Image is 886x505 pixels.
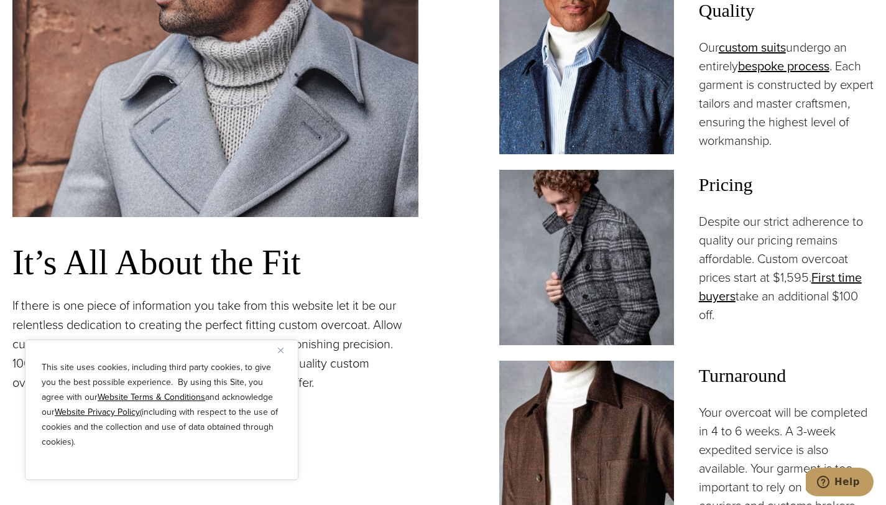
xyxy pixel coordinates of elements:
[499,170,674,345] img: Man in double breasted grey plaid bespoke overcoat.
[699,170,874,200] span: Pricing
[42,360,282,450] p: This site uses cookies, including third party cookies, to give you the best possible experience. ...
[98,391,205,404] a: Website Terms & Conditions
[278,348,284,353] img: Close
[806,468,874,499] iframe: Opens a widget where you can chat to one of our agents
[278,343,293,358] button: Close
[55,405,140,419] a: Website Privacy Policy
[719,38,786,57] a: custom suits
[12,242,418,284] h3: It’s All About the Fit
[699,361,874,391] span: Turnaround
[12,296,418,392] p: If there is one piece of information you take from this website let it be our relentless dedicati...
[699,212,874,324] p: Despite our strict adherence to quality our pricing remains affordable. Custom overcoat prices st...
[699,268,862,305] a: First time buyers
[738,57,829,75] a: bespoke process
[699,38,874,150] p: Our undergo an entirely . Each garment is constructed by expert tailors and master craftsmen, ens...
